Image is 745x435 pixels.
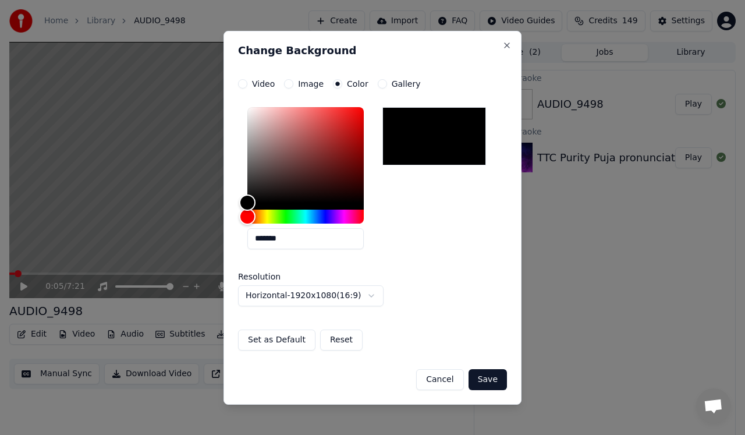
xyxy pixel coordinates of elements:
label: Image [298,80,324,88]
button: Cancel [416,369,463,390]
div: Color [247,107,364,203]
label: Color [347,80,368,88]
button: Reset [320,330,363,351]
div: Hue [247,210,364,224]
label: Video [252,80,275,88]
h2: Change Background [238,45,507,56]
button: Set as Default [238,330,315,351]
label: Resolution [238,273,354,281]
label: Gallery [392,80,421,88]
button: Save [469,369,507,390]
